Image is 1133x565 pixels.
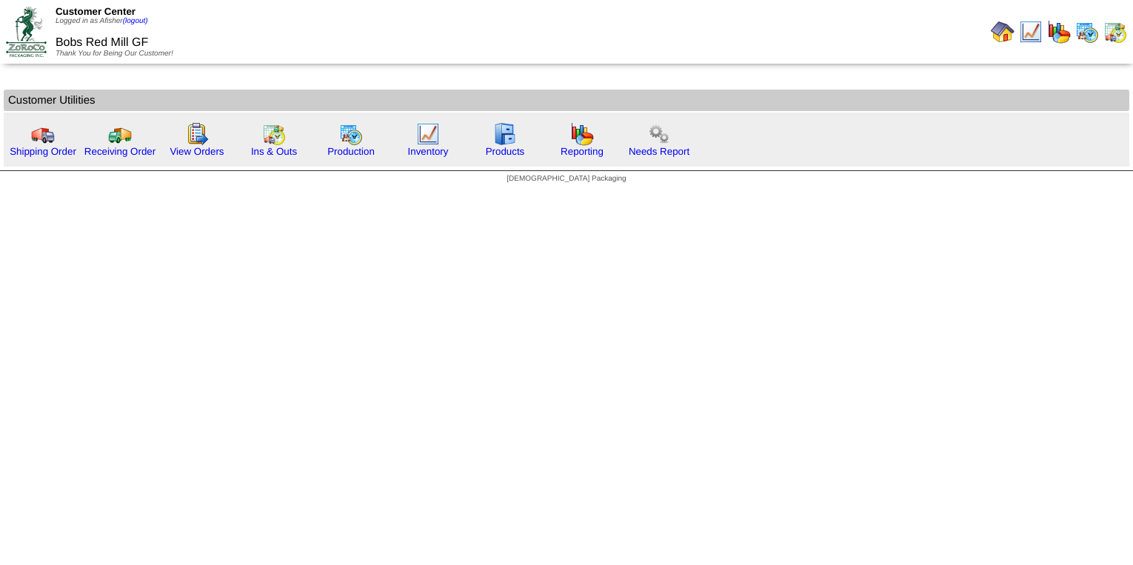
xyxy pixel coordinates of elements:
[262,122,286,146] img: calendarinout.gif
[493,122,517,146] img: cabinet.gif
[416,122,440,146] img: line_graph.gif
[408,146,449,157] a: Inventory
[56,6,136,17] span: Customer Center
[185,122,209,146] img: workorder.gif
[123,17,148,25] a: (logout)
[10,146,76,157] a: Shipping Order
[486,146,525,157] a: Products
[84,146,156,157] a: Receiving Order
[4,90,1129,111] td: Customer Utilities
[647,122,671,146] img: workflow.png
[1047,20,1071,44] img: graph.gif
[1075,20,1099,44] img: calendarprod.gif
[561,146,604,157] a: Reporting
[507,175,626,183] span: [DEMOGRAPHIC_DATA] Packaging
[108,122,132,146] img: truck2.gif
[251,146,297,157] a: Ins & Outs
[1019,20,1043,44] img: line_graph.gif
[991,20,1015,44] img: home.gif
[31,122,55,146] img: truck.gif
[339,122,363,146] img: calendarprod.gif
[56,36,148,49] span: Bobs Red Mill GF
[170,146,224,157] a: View Orders
[629,146,689,157] a: Needs Report
[570,122,594,146] img: graph.gif
[6,7,47,56] img: ZoRoCo_Logo(Green%26Foil)%20jpg.webp
[327,146,375,157] a: Production
[56,17,148,25] span: Logged in as Afisher
[56,50,173,58] span: Thank You for Being Our Customer!
[1103,20,1127,44] img: calendarinout.gif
